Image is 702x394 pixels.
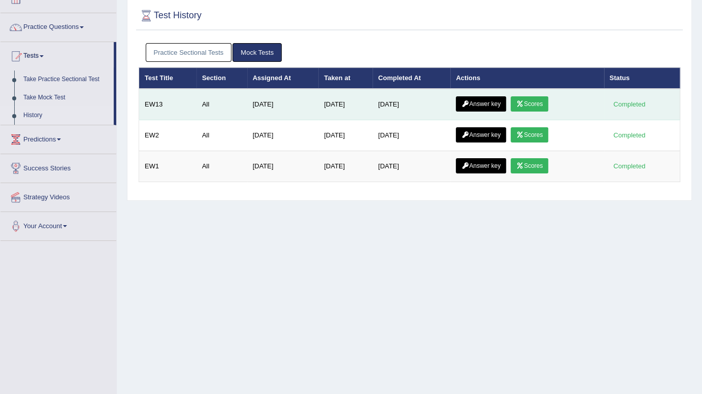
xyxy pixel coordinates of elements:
td: [DATE] [318,89,373,120]
div: Completed [610,130,649,140]
td: [DATE] [318,120,373,151]
th: Taken at [318,67,373,89]
td: [DATE] [373,151,450,182]
td: [DATE] [247,120,319,151]
th: Test Title [139,67,196,89]
th: Status [604,67,680,89]
a: Practice Questions [1,13,116,39]
a: Scores [511,96,548,112]
a: Success Stories [1,154,116,180]
th: Section [196,67,247,89]
a: Strategy Videos [1,183,116,208]
td: All [196,89,247,120]
div: Completed [610,161,649,171]
a: Take Mock Test [19,89,114,107]
a: Answer key [456,158,506,173]
td: All [196,151,247,182]
th: Completed At [373,67,450,89]
a: Predictions [1,125,116,151]
td: [DATE] [373,89,450,120]
h2: Test History [139,8,202,23]
a: Take Practice Sectional Test [19,70,114,89]
a: Mock Tests [232,43,282,62]
td: [DATE] [247,89,319,120]
th: Actions [450,67,604,89]
a: Tests [1,42,114,67]
td: [DATE] [318,151,373,182]
a: Scores [511,158,548,173]
a: Practice Sectional Tests [146,43,232,62]
a: History [19,106,114,125]
td: EW13 [139,89,196,120]
a: Answer key [456,96,506,112]
a: Your Account [1,212,116,237]
td: All [196,120,247,151]
td: EW1 [139,151,196,182]
td: [DATE] [247,151,319,182]
a: Scores [511,127,548,142]
div: Completed [610,99,649,110]
th: Assigned At [247,67,319,89]
a: Answer key [456,127,506,142]
td: [DATE] [373,120,450,151]
td: EW2 [139,120,196,151]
